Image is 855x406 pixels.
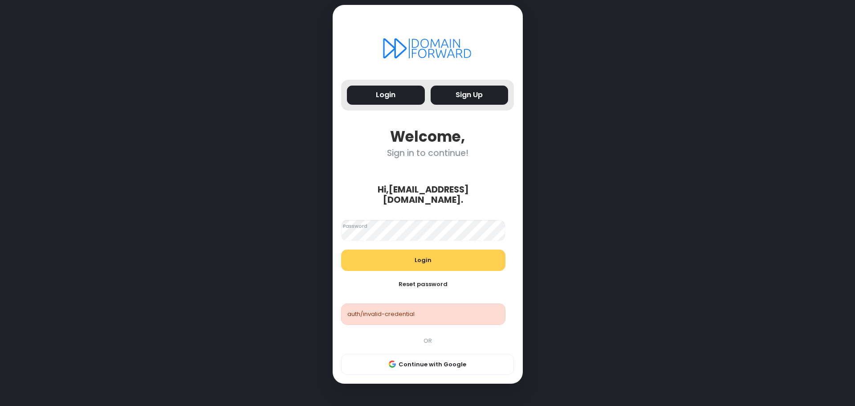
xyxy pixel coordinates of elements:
[431,86,509,105] button: Sign Up
[341,354,514,375] button: Continue with Google
[341,148,514,158] div: Sign in to continue!
[341,250,505,271] button: Login
[337,185,509,205] div: Hi, [EMAIL_ADDRESS][DOMAIN_NAME] .
[341,303,505,325] div: auth/invalid-credential
[341,274,505,295] button: Reset password
[347,86,425,105] button: Login
[337,336,518,345] div: OR
[341,128,514,145] div: Welcome,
